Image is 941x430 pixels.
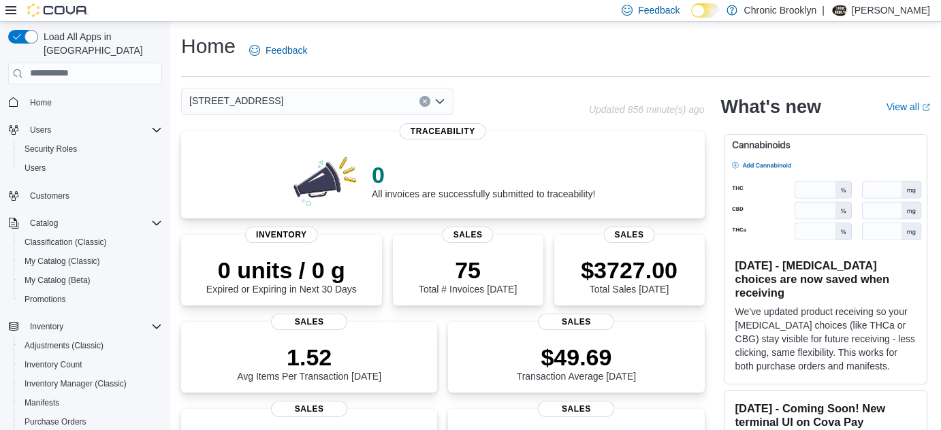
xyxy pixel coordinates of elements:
img: Cova [27,3,89,17]
span: Sales [271,401,347,417]
span: Customers [30,191,69,201]
span: Sales [538,401,614,417]
div: BIll Morales [830,2,846,18]
p: | [822,2,825,18]
span: Inventory Count [19,357,162,373]
span: Inventory [245,227,318,243]
h3: [DATE] - [MEDICAL_DATA] choices are now saved when receiving [735,259,916,299]
button: Classification (Classic) [14,233,168,252]
span: Promotions [19,291,162,308]
span: Feedback [266,44,307,57]
button: Users [14,159,168,178]
a: My Catalog (Classic) [19,253,106,269]
span: Home [30,97,52,108]
span: Classification (Classic) [19,234,162,250]
a: Feedback [244,37,313,64]
img: 0 [290,153,361,208]
button: Users [25,122,57,138]
span: Security Roles [25,144,77,154]
a: Manifests [19,395,65,411]
span: My Catalog (Beta) [19,272,162,288]
span: Sales [604,227,655,243]
p: We've updated product receiving so your [MEDICAL_DATA] choices (like THCa or CBG) stay visible fo... [735,305,916,373]
span: Inventory Manager (Classic) [19,376,162,392]
span: Sales [443,227,494,243]
div: Total # Invoices [DATE] [419,257,517,295]
p: Chronic Brooklyn [744,2,817,18]
button: My Catalog (Classic) [14,252,168,271]
span: Users [30,125,51,135]
span: My Catalog (Classic) [19,253,162,269]
span: Promotions [25,294,66,305]
a: View allExternal link [887,101,930,112]
button: Security Roles [14,139,168,159]
span: Inventory Manager (Classic) [25,378,127,389]
span: Customers [25,187,162,204]
div: Total Sales [DATE] [581,257,677,295]
span: Inventory Count [25,359,82,370]
span: Users [25,163,46,173]
a: Security Roles [19,141,82,157]
button: Open list of options [434,96,445,107]
svg: External link [922,103,930,112]
a: My Catalog (Beta) [19,272,96,288]
button: My Catalog (Beta) [14,271,168,290]
a: Purchase Orders [19,414,92,430]
p: 0 [372,161,595,188]
p: Updated 856 minute(s) ago [589,104,705,115]
button: Adjustments (Classic) [14,336,168,355]
span: Traceability [400,123,486,139]
span: Inventory [30,321,63,332]
span: Catalog [30,218,58,229]
p: $3727.00 [581,257,677,284]
button: Clear input [419,96,430,107]
h1: Home [181,33,236,60]
span: Sales [271,314,347,330]
button: Inventory [25,318,69,335]
button: Inventory Count [14,355,168,374]
span: Adjustments (Classic) [25,340,103,351]
a: Classification (Classic) [19,234,112,250]
div: All invoices are successfully submitted to traceability! [372,161,595,199]
span: Home [25,94,162,111]
button: Inventory [3,317,168,336]
a: Inventory Count [19,357,88,373]
span: Manifests [25,397,59,408]
button: Manifests [14,393,168,412]
span: Users [25,122,162,138]
span: My Catalog (Beta) [25,275,91,286]
a: Promotions [19,291,71,308]
button: Home [3,93,168,112]
button: Catalog [25,215,63,231]
span: Feedback [638,3,680,17]
span: Sales [538,314,614,330]
a: Inventory Manager (Classic) [19,376,132,392]
span: My Catalog (Classic) [25,256,100,267]
span: Inventory [25,318,162,335]
div: Expired or Expiring in Next 30 Days [206,257,357,295]
a: Users [19,160,51,176]
span: Catalog [25,215,162,231]
button: Users [3,120,168,139]
span: Adjustments (Classic) [19,337,162,354]
span: Users [19,160,162,176]
span: [STREET_ADDRESS] [189,93,283,109]
button: Customers [3,186,168,205]
input: Dark Mode [691,3,720,18]
p: 75 [419,257,517,284]
span: Load All Apps in [GEOGRAPHIC_DATA] [38,30,162,57]
a: Home [25,95,57,111]
span: Security Roles [19,141,162,157]
button: Catalog [3,214,168,233]
span: Manifests [19,395,162,411]
a: Customers [25,188,75,204]
p: [PERSON_NAME] [852,2,930,18]
p: 0 units / 0 g [206,257,357,284]
span: Purchase Orders [19,414,162,430]
button: Promotions [14,290,168,309]
span: Classification (Classic) [25,237,107,248]
div: Transaction Average [DATE] [517,344,637,382]
div: Avg Items Per Transaction [DATE] [237,344,381,382]
button: Inventory Manager (Classic) [14,374,168,393]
